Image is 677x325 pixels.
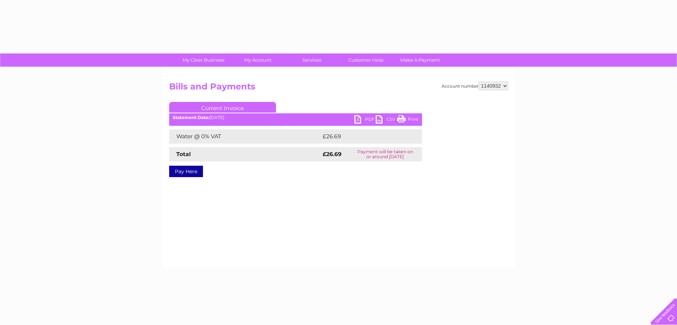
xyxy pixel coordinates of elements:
[376,115,397,125] a: CSV
[337,53,395,67] a: Customer Help
[169,115,422,120] div: [DATE]
[169,102,276,113] a: Current Invoice
[282,53,341,67] a: Services
[176,151,191,158] strong: Total
[349,147,422,161] td: Payment will be taken on or around [DATE]
[391,53,449,67] a: Make A Payment
[323,151,342,158] strong: £26.69
[169,82,508,95] h2: Bills and Payments
[169,129,321,144] td: Water @ 0% VAT
[174,53,233,67] a: My Clear Business
[173,115,209,120] b: Statement Date:
[354,115,376,125] a: PDF
[169,166,203,177] a: Pay Here
[442,82,508,90] div: Account number
[321,129,408,144] td: £26.69
[397,115,418,125] a: Print
[228,53,287,67] a: My Account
